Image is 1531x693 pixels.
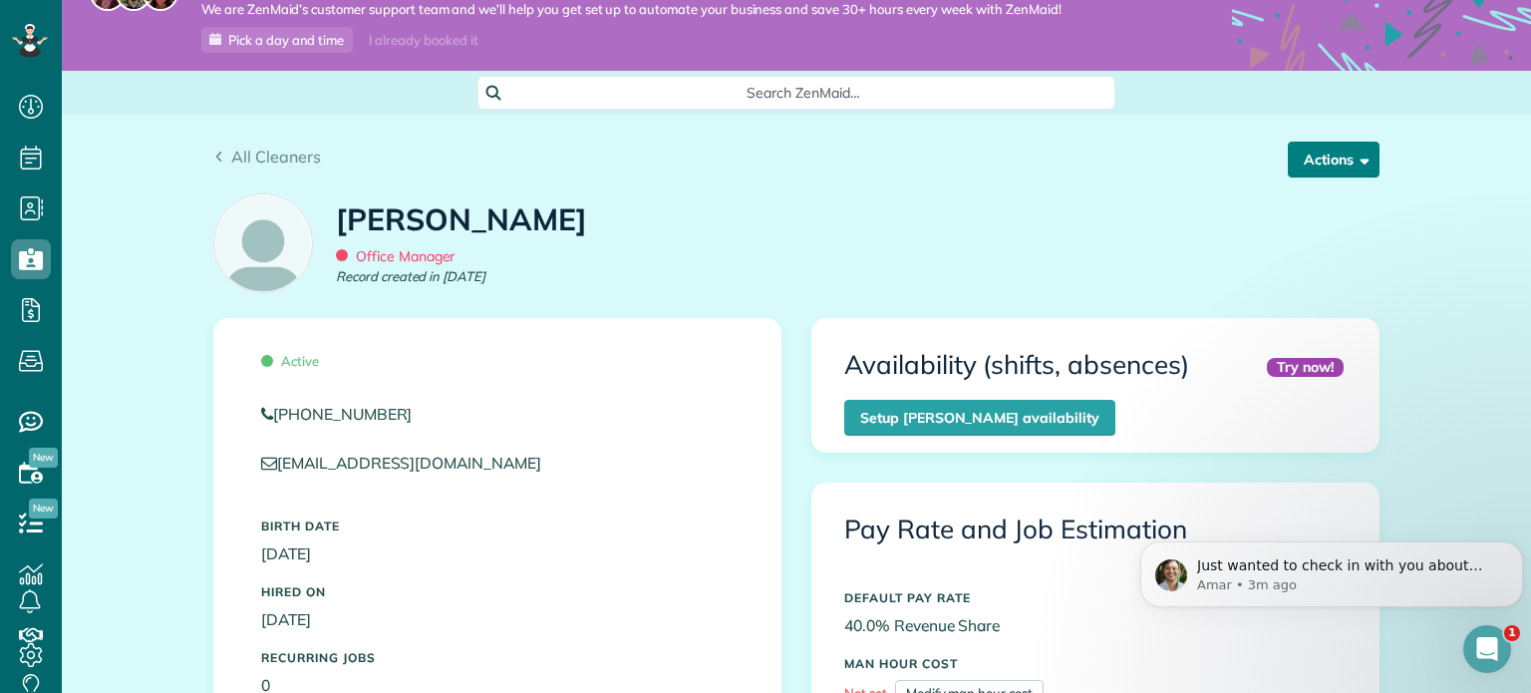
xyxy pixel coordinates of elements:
[261,520,734,532] h5: Birth Date
[1132,500,1531,639] iframe: Intercom notifications message
[29,448,58,468] span: New
[1267,358,1344,377] div: Try now!
[336,203,587,236] h1: [PERSON_NAME]
[357,28,489,53] div: I already booked it
[844,591,1347,604] h5: DEFAULT PAY RATE
[261,453,560,473] a: [EMAIL_ADDRESS][DOMAIN_NAME]
[844,351,1189,380] h3: Availability (shifts, absences)
[228,32,344,48] span: Pick a day and time
[844,657,1347,670] h5: MAN HOUR COST
[261,585,734,598] h5: Hired On
[261,353,319,369] span: Active
[844,516,1347,544] h3: Pay Rate and Job Estimation
[213,145,321,169] a: All Cleaners
[844,614,1347,637] p: 40.0% Revenue Share
[1463,625,1511,673] iframe: Intercom live chat
[1504,625,1520,641] span: 1
[201,27,353,53] a: Pick a day and time
[1288,142,1379,177] button: Actions
[261,542,734,565] p: [DATE]
[261,651,734,664] h5: Recurring Jobs
[214,194,312,292] img: employee_icon-c2f8239691d896a72cdd9dc41cfb7b06f9d69bdd837a2ad469be8ff06ab05b5f.png
[844,400,1115,436] a: Setup [PERSON_NAME] availability
[261,608,734,631] p: [DATE]
[336,247,455,265] span: Office Manager
[336,267,485,286] em: Record created in [DATE]
[231,147,321,167] span: All Cleaners
[29,499,58,519] span: New
[201,1,1062,18] span: We are ZenMaid’s customer support team and we’ll help you get set up to automate your business an...
[261,403,734,426] a: [PHONE_NUMBER]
